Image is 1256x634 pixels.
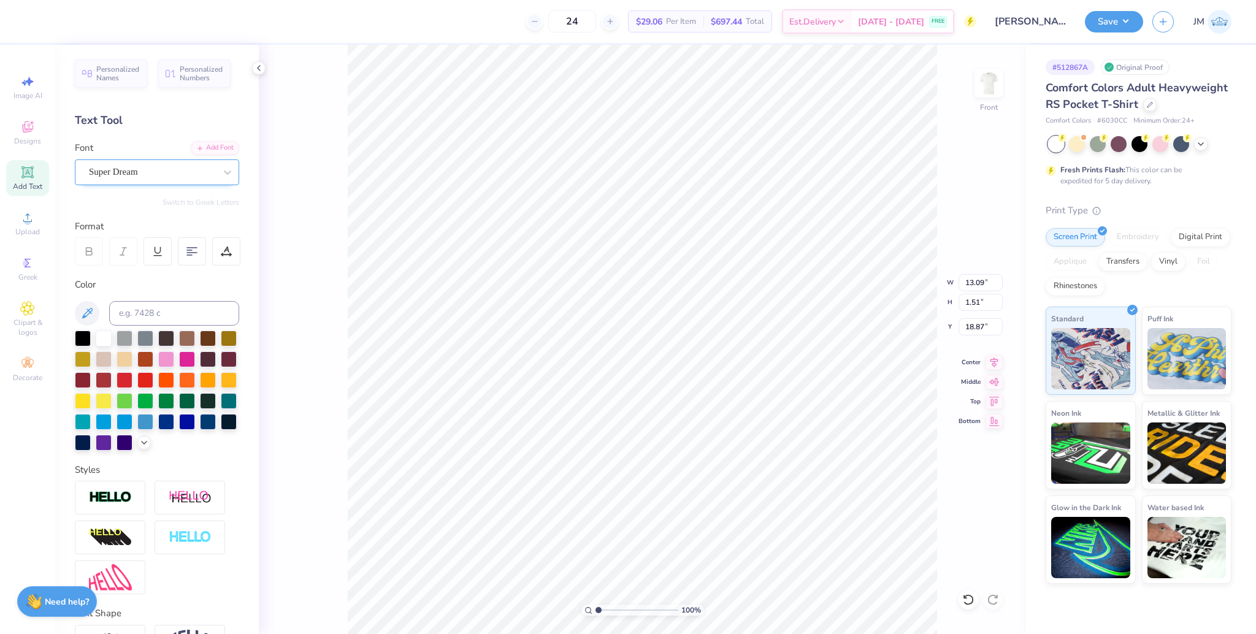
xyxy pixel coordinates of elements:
[1046,253,1095,271] div: Applique
[932,17,944,26] span: FREE
[75,606,239,621] div: Text Shape
[959,397,981,406] span: Top
[169,490,212,505] img: Shadow
[1147,517,1227,578] img: Water based Ink
[1051,517,1130,578] img: Glow in the Dark Ink
[89,491,132,505] img: Stroke
[1046,116,1091,126] span: Comfort Colors
[75,278,239,292] div: Color
[858,15,924,28] span: [DATE] - [DATE]
[1109,228,1167,246] div: Embroidery
[711,15,742,28] span: $697.44
[980,102,998,113] div: Front
[1171,228,1230,246] div: Digital Print
[1060,164,1211,186] div: This color can be expedited for 5 day delivery.
[746,15,764,28] span: Total
[959,358,981,367] span: Center
[1151,253,1185,271] div: Vinyl
[169,530,212,544] img: Negative Space
[75,463,239,477] div: Styles
[1147,422,1227,484] img: Metallic & Glitter Ink
[1133,116,1195,126] span: Minimum Order: 24 +
[1189,253,1218,271] div: Foil
[1060,165,1125,175] strong: Fresh Prints Flash:
[13,181,42,191] span: Add Text
[1046,228,1105,246] div: Screen Print
[75,220,240,234] div: Format
[180,65,223,82] span: Personalized Numbers
[1147,328,1227,389] img: Puff Ink
[109,301,239,326] input: e.g. 7428 c
[15,227,40,237] span: Upload
[14,136,41,146] span: Designs
[89,564,132,590] img: Free Distort
[1098,253,1147,271] div: Transfers
[1051,501,1121,514] span: Glow in the Dark Ink
[1051,328,1130,389] img: Standard
[191,141,239,155] div: Add Font
[976,71,1001,96] img: Front
[18,272,37,282] span: Greek
[6,318,49,337] span: Clipart & logos
[75,112,239,129] div: Text Tool
[959,417,981,426] span: Bottom
[666,15,696,28] span: Per Item
[13,91,42,101] span: Image AI
[89,528,132,548] img: 3d Illusion
[45,596,89,608] strong: Need help?
[681,605,701,616] span: 100 %
[1051,422,1130,484] img: Neon Ink
[1147,407,1220,419] span: Metallic & Glitter Ink
[163,197,239,207] button: Switch to Greek Letters
[1051,407,1081,419] span: Neon Ink
[548,10,596,32] input: – –
[959,378,981,386] span: Middle
[1051,312,1084,325] span: Standard
[1147,312,1173,325] span: Puff Ink
[1046,277,1105,296] div: Rhinestones
[75,141,93,155] label: Font
[789,15,836,28] span: Est. Delivery
[1046,204,1231,218] div: Print Type
[1097,116,1127,126] span: # 6030CC
[636,15,662,28] span: $29.06
[96,65,140,82] span: Personalized Names
[1147,501,1204,514] span: Water based Ink
[986,9,1076,34] input: Untitled Design
[13,373,42,383] span: Decorate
